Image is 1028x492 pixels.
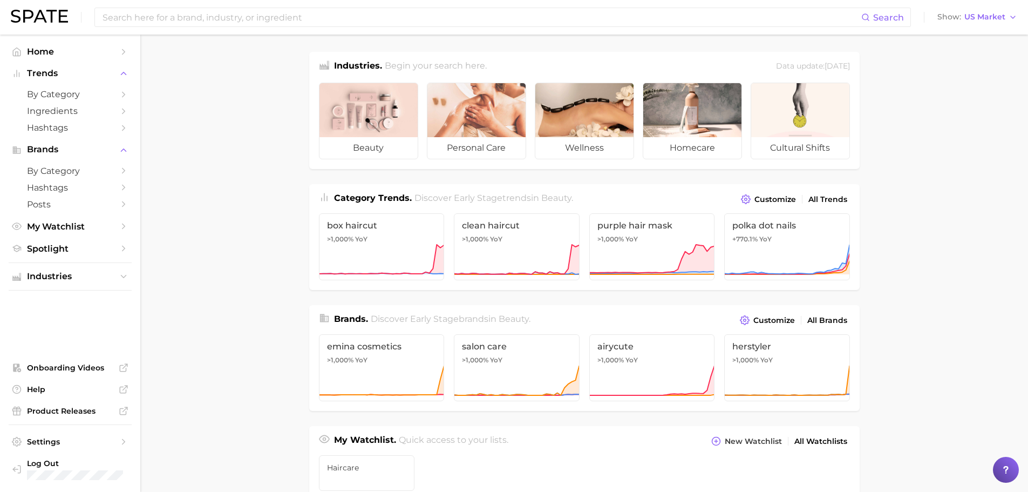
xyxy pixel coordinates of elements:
span: Onboarding Videos [27,363,113,373]
a: salon care>1,000% YoY [454,334,580,401]
span: herstyler [732,341,842,352]
button: Industries [9,268,132,285]
span: All Watchlists [794,437,847,446]
span: YoY [490,356,502,365]
span: purple hair mask [597,220,707,231]
a: cultural shifts [751,83,850,159]
a: personal care [427,83,526,159]
span: Customize [754,195,796,204]
a: purple hair mask>1,000% YoY [589,213,715,280]
span: >1,000% [732,356,759,364]
a: airycute>1,000% YoY [589,334,715,401]
span: YoY [490,235,502,244]
span: by Category [27,89,113,99]
h2: Begin your search here. [385,59,487,74]
a: wellness [535,83,634,159]
span: polka dot nails [732,220,842,231]
a: All Trends [806,192,850,207]
a: herstyler>1,000% YoY [724,334,850,401]
a: Hashtags [9,119,132,136]
span: YoY [355,356,367,365]
a: by Category [9,163,132,179]
span: >1,000% [597,356,624,364]
span: salon care [462,341,571,352]
button: Brands [9,141,132,158]
span: Product Releases [27,406,113,416]
span: cultural shifts [751,137,849,159]
span: >1,000% [462,235,488,243]
span: Customize [753,316,795,325]
a: My Watchlist [9,218,132,235]
span: wellness [535,137,634,159]
span: personal care [427,137,526,159]
span: airycute [597,341,707,352]
span: box haircut [327,220,437,231]
a: Spotlight [9,240,132,257]
a: beauty [319,83,418,159]
span: homecare [643,137,741,159]
a: emina cosmetics>1,000% YoY [319,334,445,401]
button: Trends [9,65,132,82]
div: Data update: [DATE] [776,59,850,74]
span: >1,000% [327,235,353,243]
span: YoY [625,356,638,365]
span: Show [937,14,961,20]
span: Category Trends . [334,193,412,203]
button: New Watchlist [709,434,784,449]
span: YoY [625,235,638,244]
span: Hashtags [27,183,113,193]
span: Settings [27,437,113,447]
span: by Category [27,166,113,176]
span: Trends [27,69,113,78]
a: Home [9,43,132,60]
h1: My Watchlist. [334,434,396,449]
span: Log Out [27,459,140,468]
a: Ingredients [9,103,132,119]
span: Discover Early Stage trends in . [414,193,573,203]
h1: Industries. [334,59,382,74]
span: >1,000% [462,356,488,364]
span: Hashtags [27,123,113,133]
span: Brands . [334,314,368,324]
span: US Market [964,14,1005,20]
h2: Quick access to your lists. [399,434,508,449]
span: Industries [27,272,113,281]
a: Help [9,381,132,397]
button: Customize [737,313,797,328]
span: Ingredients [27,106,113,116]
span: Discover Early Stage brands in . [371,314,530,324]
a: Log out. Currently logged in with e-mail olivia.rosenfeld@sephora.com. [9,455,132,483]
span: clean haircut [462,220,571,231]
span: >1,000% [597,235,624,243]
a: All Brands [805,313,850,328]
span: My Watchlist [27,221,113,232]
a: by Category [9,86,132,103]
a: All Watchlists [792,434,850,449]
span: +770.1% [732,235,758,243]
span: beauty [319,137,418,159]
span: Spotlight [27,244,113,254]
span: Haircare [327,463,407,472]
a: Onboarding Videos [9,360,132,376]
a: Posts [9,196,132,213]
span: Help [27,385,113,394]
a: Hashtags [9,179,132,196]
a: Product Releases [9,403,132,419]
a: homecare [643,83,742,159]
span: All Trends [808,195,847,204]
span: Posts [27,199,113,210]
span: emina cosmetics [327,341,437,352]
button: ShowUS Market [935,10,1020,24]
span: beauty [541,193,571,203]
a: Haircare [319,455,415,491]
span: New Watchlist [725,437,782,446]
button: Customize [738,192,798,207]
span: beauty [499,314,529,324]
span: Home [27,46,113,57]
span: Brands [27,145,113,154]
span: YoY [355,235,367,244]
a: box haircut>1,000% YoY [319,213,445,280]
input: Search here for a brand, industry, or ingredient [101,8,861,26]
span: YoY [759,235,772,244]
span: All Brands [807,316,847,325]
